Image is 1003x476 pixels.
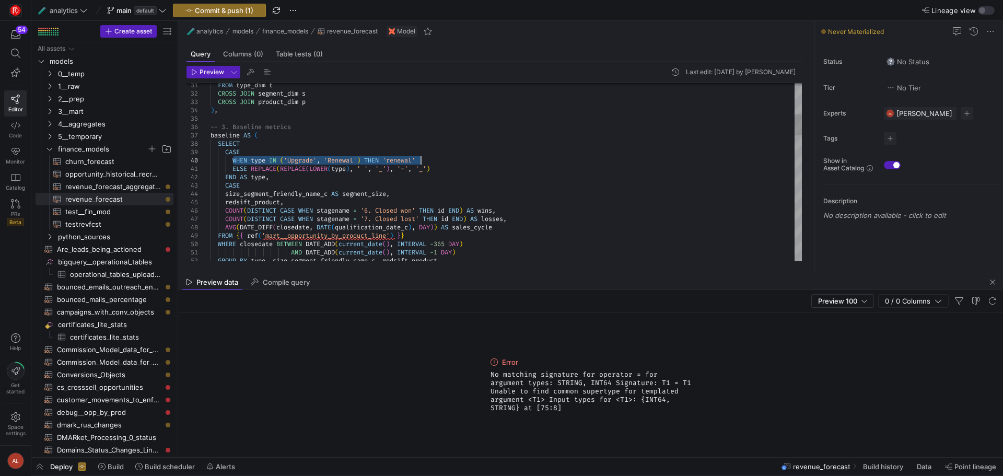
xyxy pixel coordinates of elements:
span: Conversions_Objects​​​​​​​​​​ [57,369,161,381]
span: CROSS [218,89,236,98]
span: LOWER [309,165,328,173]
div: Press SPACE to select this row. [36,143,173,155]
span: CASE [225,148,240,156]
span: finance_models [262,28,308,35]
span: 🧪 [187,28,194,35]
span: WHERE [218,240,236,248]
div: Press SPACE to select this row. [36,180,173,193]
a: certificates_lite_stats​​​​​​​​ [36,318,173,331]
span: ( [254,131,258,140]
a: test__fin_mod​​​​​​​​​​ [36,205,173,218]
a: revenue_forecast​​​​​​​​​​ [36,193,173,205]
span: '6. Closed won' [360,206,415,215]
button: Point lineage [940,458,1001,475]
span: , [280,198,284,206]
button: Alerts [202,458,240,475]
div: 46 [186,206,198,215]
span: 0 / 0 Columns [885,297,935,305]
span: revenue_forecast_aggregated​​​​​​​​​​ [65,181,161,193]
div: 41 [186,165,198,173]
span: opportunity_historical_recreation​​​​​​​​​​ [65,168,161,180]
a: Catalog [4,169,27,195]
div: 35 [186,114,198,123]
span: 'mart__opportunity_by_product_line' [262,231,390,240]
span: Model [397,28,415,35]
span: bigquery__operational_tables​​​​​​​​ [58,256,172,268]
span: 1__raw [58,80,172,92]
span: Show in Asset Catalog [823,157,864,172]
span: DMARket_Processing_0_status​​​​​​​​​​ [57,432,161,444]
span: COUNT [225,206,243,215]
a: opportunity_historical_recreation​​​​​​​​​​ [36,168,173,180]
div: Press SPACE to select this row. [36,42,173,55]
span: ( [382,240,386,248]
span: JOIN [240,98,254,106]
span: models [232,28,253,35]
a: Spacesettings [4,408,27,441]
span: test__fin_mod​​​​​​​​​​ [65,206,161,218]
span: closedate [240,240,273,248]
span: WHEN [298,215,313,223]
span: Build [108,462,124,471]
div: 32 [186,89,198,98]
span: operational_tables_uploaded_conversions​​​​​​​​​ [70,269,161,281]
div: Press SPACE to select this row. [36,92,173,105]
span: campaigns_with_conv_objects​​​​​​​​​​ [57,306,161,318]
span: 4__aggregates [58,118,172,130]
span: Preview 100 [818,297,857,305]
span: ( [306,165,309,173]
span: analytics [50,6,78,15]
span: Experts [823,110,876,117]
span: 3__mart [58,106,172,118]
div: Press SPACE to select this row. [36,55,173,67]
a: operational_tables_uploaded_conversions​​​​​​​​​ [36,268,173,281]
span: AS [441,223,448,231]
div: Press SPACE to select this row. [36,256,173,268]
span: bounced_emails_outreach_enhanced​​​​​​​​​​ [57,281,161,293]
button: AL [4,450,27,472]
span: debug__opp_by_prod​​​​​​​​​​ [57,407,161,419]
span: IN [269,156,276,165]
span: default [134,6,157,15]
a: Monitor [4,143,27,169]
span: -- 3. Baseline metrics [211,123,291,131]
span: , [349,165,353,173]
span: PRs [11,211,20,217]
span: ref [247,231,258,240]
span: Code [9,132,22,138]
a: Are_leads_being_actioned​​​​​​​​​​ [36,243,173,256]
a: Conversions_Objects​​​​​​​​​​ [36,368,173,381]
button: No statusNo Status [884,55,932,68]
a: testrevfcst​​​​​​​​​​ [36,218,173,230]
span: 0__temp [58,68,172,80]
div: Press SPACE to select this row. [36,168,173,180]
span: Domains_Status_Changes_Linked_to_Implementation_Projects​​​​​​​​​​ [57,444,161,456]
span: ) [408,223,412,231]
span: Beta [7,218,24,226]
span: INTERVAL [397,240,426,248]
span: '7. Closed lost' [360,215,419,223]
div: 43 [186,181,198,190]
div: Press SPACE to select this row. [36,155,173,168]
span: Data [917,462,931,471]
span: Editor [8,106,23,112]
div: Press SPACE to select this row. [36,130,173,143]
a: bigquery__operational_tables​​​​​​​​ [36,256,173,268]
span: ) [390,231,393,240]
span: type [251,173,265,181]
a: Domains_Status_Changes_Linked_to_Implementation_Projects​​​​​​​​​​ [36,444,173,456]
a: revenue_forecast_aggregated​​​​​​​​​​ [36,180,173,193]
a: bounced_mails_percentage​​​​​​​​​​ [36,293,173,306]
span: , [214,106,218,114]
span: product_dim [258,98,298,106]
div: 34 [186,106,198,114]
span: stagename [317,206,349,215]
span: END [225,173,236,181]
span: 5__temporary [58,131,172,143]
span: revenue_forecast [327,28,378,35]
span: 365 [434,240,445,248]
button: Getstarted [4,358,27,399]
span: losses [481,215,503,223]
span: Are_leads_being_actioned​​​​​​​​​​ [57,243,161,256]
span: DISTINCT [247,206,276,215]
